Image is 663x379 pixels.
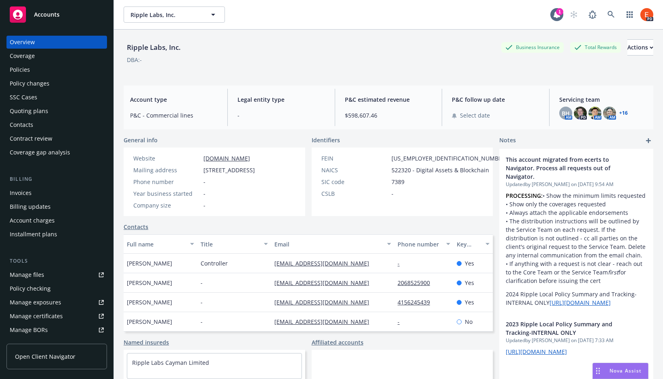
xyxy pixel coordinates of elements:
[603,107,616,120] img: photo
[627,40,653,55] div: Actions
[10,36,35,49] div: Overview
[201,259,228,268] span: Controller
[453,234,493,254] button: Key contact
[10,282,51,295] div: Policy checking
[312,338,364,347] a: Affiliated accounts
[6,186,107,199] a: Invoices
[6,36,107,49] a: Overview
[10,77,49,90] div: Policy changes
[10,228,57,241] div: Installment plans
[506,348,567,355] a: [URL][DOMAIN_NAME]
[391,166,489,174] span: 522320 - Digital Assets & Blockchain
[124,234,197,254] button: Full name
[398,318,406,325] a: -
[201,278,203,287] span: -
[6,268,107,281] a: Manage files
[6,118,107,131] a: Contacts
[452,95,539,104] span: P&C follow up date
[274,240,382,248] div: Email
[127,240,185,248] div: Full name
[10,214,55,227] div: Account charges
[574,107,587,120] img: photo
[465,259,474,268] span: Yes
[6,200,107,213] a: Billing updates
[603,6,619,23] a: Search
[619,111,628,116] a: +16
[312,136,340,144] span: Identifiers
[570,42,621,52] div: Total Rewards
[321,189,388,198] div: CSLB
[6,63,107,76] a: Policies
[127,278,172,287] span: [PERSON_NAME]
[391,189,394,198] span: -
[124,42,184,53] div: Ripple Labs, Inc.
[460,111,490,120] span: Select date
[6,91,107,104] a: SSC Cases
[559,95,647,104] span: Servicing team
[465,278,474,287] span: Yes
[10,63,30,76] div: Policies
[465,317,473,326] span: No
[133,154,200,163] div: Website
[6,105,107,118] a: Quoting plans
[391,178,404,186] span: 7389
[506,155,626,181] span: This account migrated from ecerts to Navigator. Process all requests out of Navigator.
[562,109,570,118] span: BH
[398,279,436,287] a: 2068525900
[10,146,70,159] div: Coverage gap analysis
[584,6,601,23] a: Report a Bug
[133,189,200,198] div: Year business started
[133,201,200,210] div: Company size
[588,107,601,120] img: photo
[6,310,107,323] a: Manage certificates
[550,299,611,306] a: [URL][DOMAIN_NAME]
[274,279,376,287] a: [EMAIL_ADDRESS][DOMAIN_NAME]
[201,317,203,326] span: -
[6,323,107,336] a: Manage BORs
[506,337,647,344] span: Updated by [PERSON_NAME] on [DATE] 7:33 AM
[237,111,325,120] span: -
[274,318,376,325] a: [EMAIL_ADDRESS][DOMAIN_NAME]
[6,175,107,183] div: Billing
[34,11,60,18] span: Accounts
[622,6,638,23] a: Switch app
[391,154,507,163] span: [US_EMPLOYER_IDENTIFICATION_NUMBER]
[457,240,481,248] div: Key contact
[644,136,653,146] a: add
[6,296,107,309] a: Manage exposures
[274,259,376,267] a: [EMAIL_ADDRESS][DOMAIN_NAME]
[10,105,48,118] div: Quoting plans
[10,200,51,213] div: Billing updates
[593,363,603,379] div: Drag to move
[6,282,107,295] a: Policy checking
[321,178,388,186] div: SIC code
[6,228,107,241] a: Installment plans
[6,146,107,159] a: Coverage gap analysis
[127,298,172,306] span: [PERSON_NAME]
[133,166,200,174] div: Mailing address
[274,298,376,306] a: [EMAIL_ADDRESS][DOMAIN_NAME]
[6,132,107,145] a: Contract review
[124,136,158,144] span: General info
[10,268,44,281] div: Manage files
[124,338,169,347] a: Named insureds
[130,95,218,104] span: Account type
[6,49,107,62] a: Coverage
[6,77,107,90] a: Policy changes
[506,181,647,188] span: Updated by [PERSON_NAME] on [DATE] 9:54 AM
[398,298,436,306] a: 4156245439
[237,95,325,104] span: Legal entity type
[610,367,642,374] span: Nova Assist
[201,298,203,306] span: -
[124,223,148,231] a: Contacts
[203,166,255,174] span: [STREET_ADDRESS]
[203,189,205,198] span: -
[130,111,218,120] span: P&C - Commercial lines
[127,56,142,64] div: DBA: -
[10,323,48,336] div: Manage BORs
[465,298,474,306] span: Yes
[501,42,564,52] div: Business Insurance
[124,6,225,23] button: Ripple Labs, Inc.
[556,8,563,15] div: 1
